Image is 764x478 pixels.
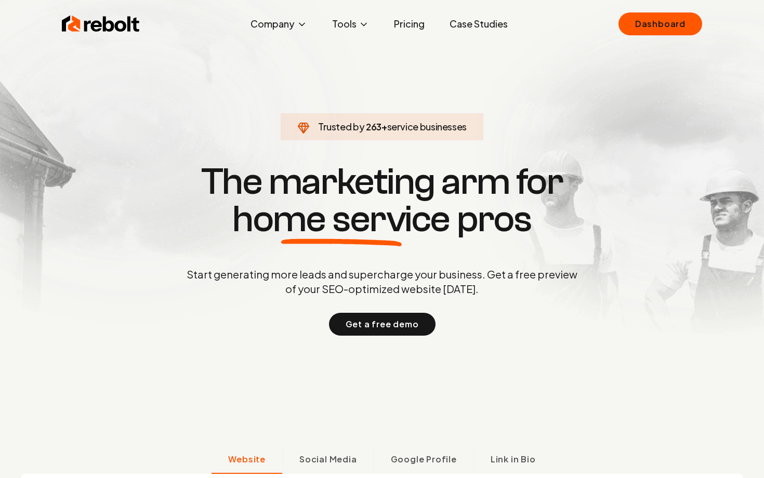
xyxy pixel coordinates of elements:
span: home service [232,201,450,238]
span: 263 [366,119,381,134]
span: Trusted by [318,121,364,132]
a: Case Studies [441,14,516,34]
span: Link in Bio [491,453,536,466]
button: Website [212,447,282,474]
span: Website [228,453,266,466]
button: Link in Bio [473,447,552,474]
p: Start generating more leads and supercharge your business. Get a free preview of your SEO-optimiz... [185,267,579,296]
button: Get a free demo [329,313,436,336]
button: Company [242,14,315,34]
button: Google Profile [374,447,473,474]
span: Google Profile [391,453,457,466]
button: Tools [324,14,377,34]
a: Pricing [386,14,433,34]
span: Social Media [299,453,357,466]
span: + [381,121,387,132]
span: service businesses [387,121,467,132]
a: Dashboard [618,12,702,35]
button: Social Media [282,447,374,474]
img: Rebolt Logo [62,14,140,34]
h1: The marketing arm for pros [133,163,631,238]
